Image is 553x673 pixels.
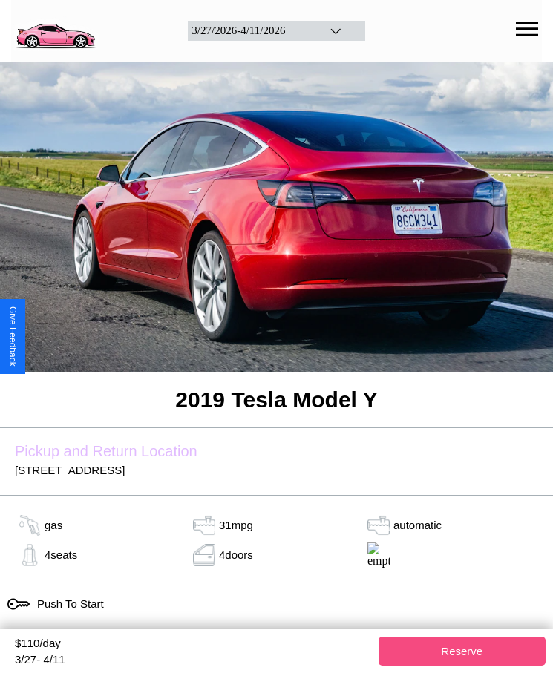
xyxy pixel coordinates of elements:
[364,542,393,568] img: empty
[15,460,538,480] p: [STREET_ADDRESS]
[192,24,310,37] div: 3 / 27 / 2026 - 4 / 11 / 2026
[189,514,219,536] img: tank
[11,7,99,51] img: logo
[219,545,253,565] p: 4 doors
[219,515,253,535] p: 31 mpg
[189,544,219,566] img: door
[15,514,45,536] img: gas
[379,637,546,666] button: Reserve
[30,594,104,614] p: Push To Start
[15,443,538,460] label: Pickup and Return Location
[45,515,62,535] p: gas
[45,545,77,565] p: 4 seats
[15,653,371,666] div: 3 / 27 - 4 / 11
[15,637,371,653] div: $ 110 /day
[364,514,393,536] img: gas
[15,544,45,566] img: gas
[7,306,18,367] div: Give Feedback
[393,515,442,535] p: automatic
